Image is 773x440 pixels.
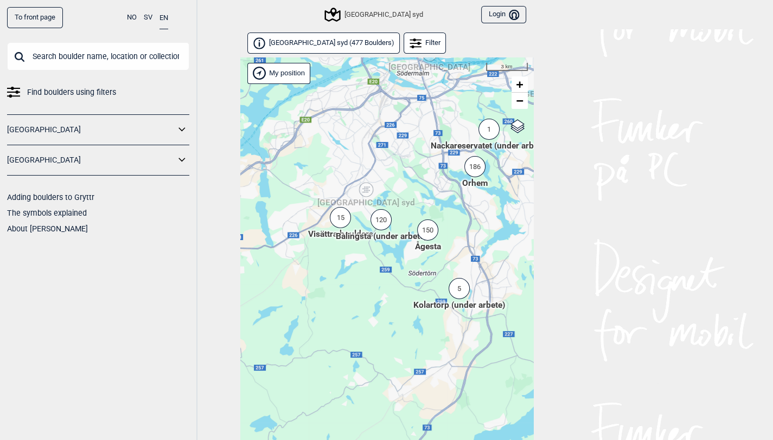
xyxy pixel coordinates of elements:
span: + [516,77,523,91]
span: Orhem [462,177,488,190]
span: [GEOGRAPHIC_DATA] syd ( 477 Boulders ) [269,38,394,48]
div: 186Orhem [472,170,478,176]
span: Kolartorp (under arbete) [413,299,505,312]
a: Layers [507,114,528,138]
a: [GEOGRAPHIC_DATA] syd (477 Boulders) [247,33,400,54]
a: [GEOGRAPHIC_DATA] [7,152,175,168]
a: [GEOGRAPHIC_DATA] [7,122,175,138]
input: Search boulder name, location or collection [7,42,189,70]
button: Login [481,6,526,24]
div: Filter [404,33,446,54]
a: Find boulders using filters [7,85,189,100]
span: Visättra boulders [308,228,373,241]
span: Balingsta (under arbete) [336,230,427,243]
div: 120 [370,209,392,230]
button: SV [144,7,152,28]
span: − [516,94,523,107]
div: Show my position [247,63,310,84]
div: [GEOGRAPHIC_DATA] syd [363,186,369,192]
button: NO [127,7,137,28]
a: About [PERSON_NAME] [7,224,88,233]
a: Zoom in [512,76,528,93]
a: To front page [7,7,63,28]
div: 1Nackareservatet (under arbete) [486,132,493,139]
div: 1 [478,119,500,140]
a: Adding boulders to Gryttr [7,193,94,202]
span: Ågesta [415,241,441,253]
div: 150 [417,219,438,241]
a: The symbols explained [7,209,87,217]
div: [GEOGRAPHIC_DATA] syd [326,8,423,21]
div: 15 [330,207,351,228]
span: Find boulders using filters [27,85,116,100]
div: 5 [449,278,470,299]
div: 186 [464,156,485,177]
a: Zoom out [512,93,528,109]
div: 120Balingsta (under arbete) [378,223,385,229]
div: 150Ågesta [425,233,431,240]
div: 3 km [486,63,528,72]
button: EN [159,7,168,29]
span: Nackareservatet (under arbete) [431,140,548,152]
div: 5Kolartorp (under arbete) [456,292,463,298]
div: 15Visättra boulders [337,221,344,227]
